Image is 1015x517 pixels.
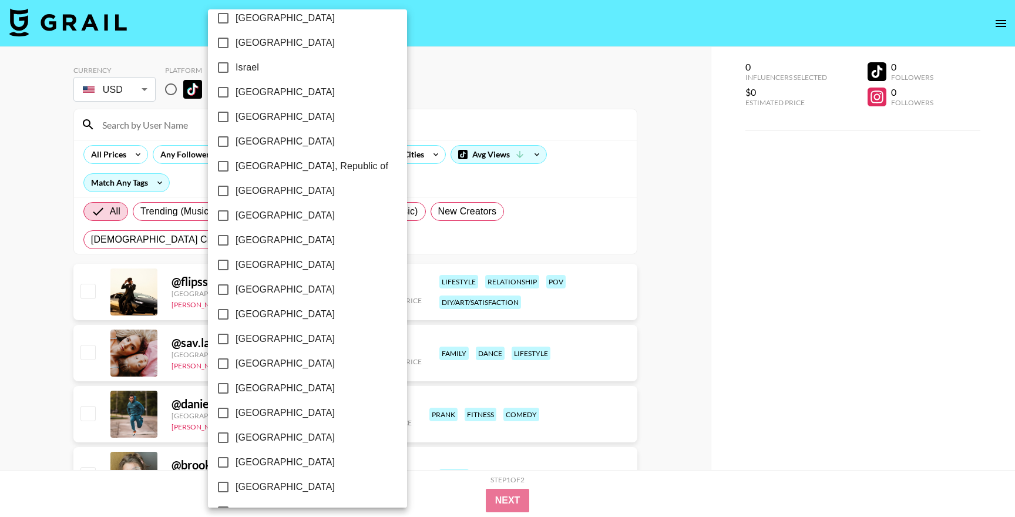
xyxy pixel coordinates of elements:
span: [GEOGRAPHIC_DATA], Republic of [236,159,388,173]
span: [GEOGRAPHIC_DATA] [236,36,335,50]
span: [GEOGRAPHIC_DATA] [236,110,335,124]
span: [GEOGRAPHIC_DATA] [236,209,335,223]
span: [GEOGRAPHIC_DATA] [236,283,335,297]
span: Israel [236,61,259,75]
span: [GEOGRAPHIC_DATA] [236,455,335,469]
span: [GEOGRAPHIC_DATA] [236,431,335,445]
span: [GEOGRAPHIC_DATA] [236,357,335,371]
span: [GEOGRAPHIC_DATA] [236,480,335,494]
span: [GEOGRAPHIC_DATA] [236,307,335,321]
span: [GEOGRAPHIC_DATA] [236,11,335,25]
span: [GEOGRAPHIC_DATA] [236,258,335,272]
span: [GEOGRAPHIC_DATA] [236,406,335,420]
span: [GEOGRAPHIC_DATA] [236,135,335,149]
span: [GEOGRAPHIC_DATA] [236,85,335,99]
iframe: Drift Widget Chat Controller [956,458,1001,503]
span: [GEOGRAPHIC_DATA] [236,184,335,198]
span: [GEOGRAPHIC_DATA] [236,332,335,346]
span: [GEOGRAPHIC_DATA] [236,381,335,395]
span: [GEOGRAPHIC_DATA] [236,233,335,247]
